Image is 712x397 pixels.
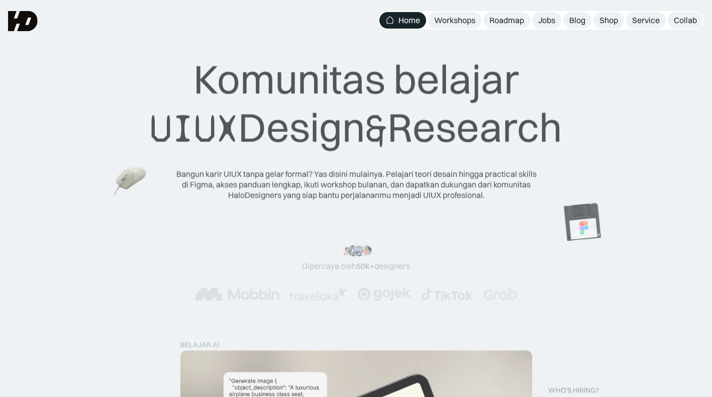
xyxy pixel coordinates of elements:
a: Collab [668,12,703,29]
a: Roadmap [483,12,530,29]
div: Blog [569,15,585,26]
div: Service [632,15,660,26]
div: WHO’S HIRING? [548,386,599,395]
div: Dipercaya oleh designers [302,261,410,272]
a: Home [379,12,426,29]
span: UIUX [150,104,238,153]
div: Home [398,15,420,26]
div: Collab [674,15,697,26]
div: Workshops [434,15,475,26]
span: & [365,104,387,153]
a: Shop [593,12,624,29]
span: 50k+ [356,261,374,271]
div: Bangun karir UIUX tanpa gelar formal? Yas disini mulainya. Pelajari teori desain hingga practical... [175,169,537,200]
a: Service [626,12,666,29]
div: Jobs [538,15,555,26]
a: Workshops [428,12,481,29]
div: Komunitas belajar Design Research [150,55,562,153]
a: Blog [563,12,591,29]
div: Shop [599,15,618,26]
a: Jobs [532,12,561,29]
div: belajar ai [180,341,219,349]
div: Roadmap [489,15,524,26]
